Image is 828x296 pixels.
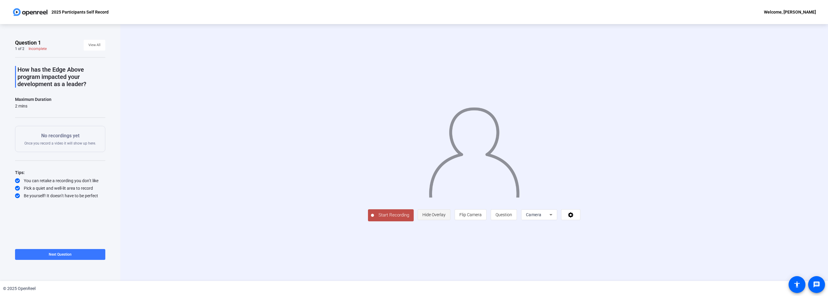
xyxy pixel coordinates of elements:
span: Question 1 [15,39,41,46]
mat-icon: accessibility [793,281,801,288]
div: 2 mins [15,103,51,109]
div: Maximum Duration [15,96,51,103]
img: OpenReel logo [12,6,48,18]
div: 1 of 2 [15,46,24,51]
button: Next Question [15,249,105,260]
p: 2025 Participants Self Record [51,8,109,16]
img: overlay [428,102,520,198]
div: Be yourself! It doesn’t have to be perfect [15,193,105,199]
button: Start Recording [368,209,414,221]
span: Start Recording [374,212,414,219]
div: Incomplete [29,46,47,51]
div: Tips: [15,169,105,176]
button: Flip Camera [455,209,487,220]
span: Hide Overlay [422,212,446,217]
div: Welcome, [PERSON_NAME] [764,8,816,16]
button: View All [84,40,105,51]
span: Question [496,212,512,217]
span: Next Question [49,252,72,257]
div: Once you record a video it will show up here. [24,132,96,146]
span: Flip Camera [459,212,482,217]
div: © 2025 OpenReel [3,285,36,292]
mat-icon: message [813,281,820,288]
span: Camera [526,212,542,217]
div: You can retake a recording you don’t like [15,178,105,184]
span: View All [88,41,100,50]
p: No recordings yet [24,132,96,139]
p: How has the Edge Above program impacted your development as a leader? [17,66,105,88]
div: Pick a quiet and well-lit area to record [15,185,105,191]
button: Hide Overlay [418,209,450,220]
button: Question [491,209,517,220]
